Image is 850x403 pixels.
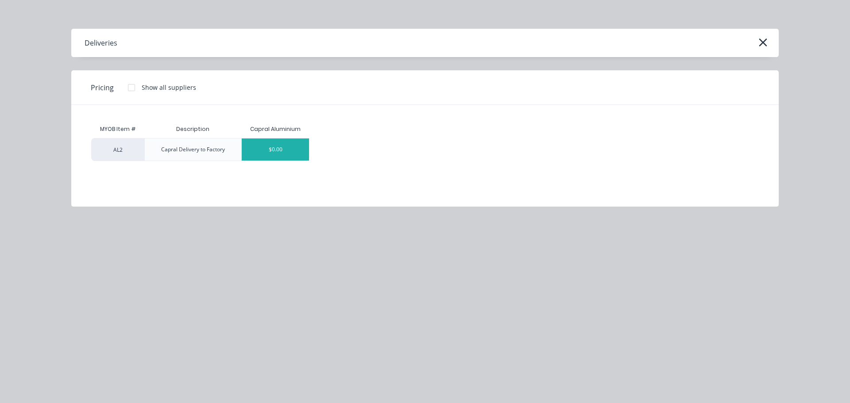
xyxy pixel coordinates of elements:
div: Deliveries [85,38,117,48]
div: AL2 [91,138,144,161]
div: Capral Delivery to Factory [161,146,225,154]
div: Description [169,118,216,140]
span: Pricing [91,82,114,93]
div: MYOB Item # [91,120,144,138]
div: Show all suppliers [142,83,196,92]
div: $0.00 [242,138,309,161]
div: Capral Aluminium [250,125,301,133]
